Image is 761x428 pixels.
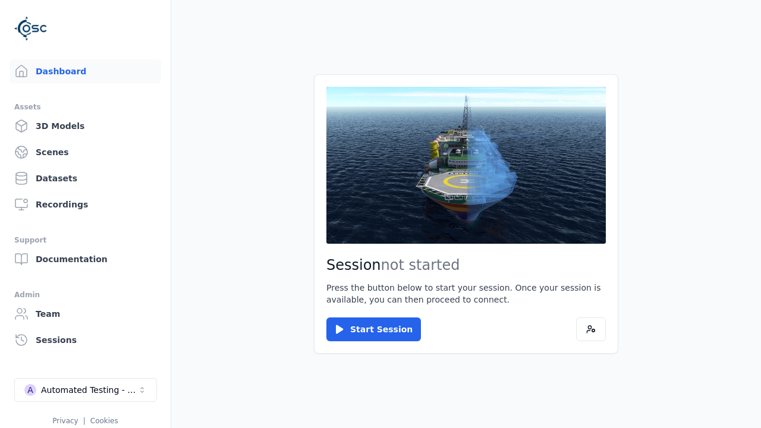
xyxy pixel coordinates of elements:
img: Logo [14,12,48,45]
a: Documentation [10,247,161,271]
a: Dashboard [10,59,161,83]
a: Recordings [10,193,161,216]
button: Select a workspace [14,378,157,402]
div: Admin [14,288,156,302]
button: Start Session [326,317,421,341]
div: Assets [14,100,156,114]
a: Datasets [10,166,161,190]
div: Automated Testing - Playwright [41,384,137,396]
a: Privacy [52,417,78,425]
a: Cookies [90,417,118,425]
a: Scenes [10,140,161,164]
h2: Session [326,256,606,275]
div: Support [14,233,156,247]
div: A [24,384,36,396]
p: Press the button below to start your session. Once your session is available, you can then procee... [326,282,606,306]
span: | [83,417,86,425]
a: 3D Models [10,114,161,138]
span: not started [381,257,460,273]
a: Team [10,302,161,326]
a: Sessions [10,328,161,352]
